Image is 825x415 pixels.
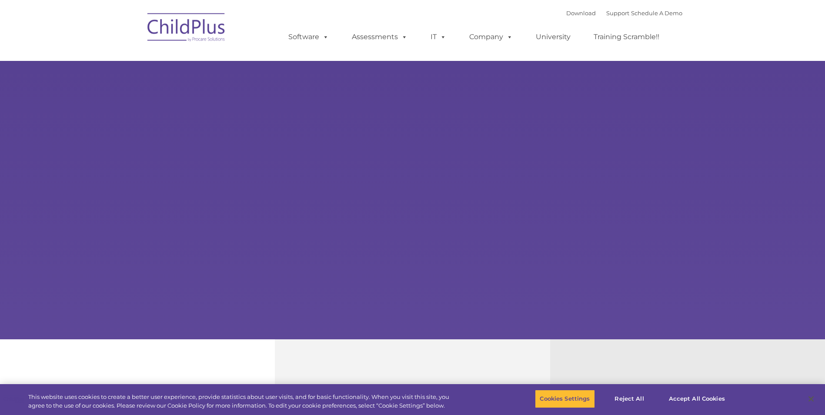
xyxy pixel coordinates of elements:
div: This website uses cookies to create a better user experience, provide statistics about user visit... [28,393,454,410]
a: Assessments [343,28,416,46]
a: Support [606,10,629,17]
button: Accept All Cookies [664,390,730,408]
a: Schedule A Demo [631,10,682,17]
a: Training Scramble!! [585,28,668,46]
button: Cookies Settings [535,390,595,408]
button: Close [802,389,821,408]
a: Download [566,10,596,17]
a: University [527,28,579,46]
a: Software [280,28,337,46]
a: Company [461,28,521,46]
font: | [566,10,682,17]
img: ChildPlus by Procare Solutions [143,7,230,50]
a: IT [422,28,455,46]
button: Reject All [602,390,657,408]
